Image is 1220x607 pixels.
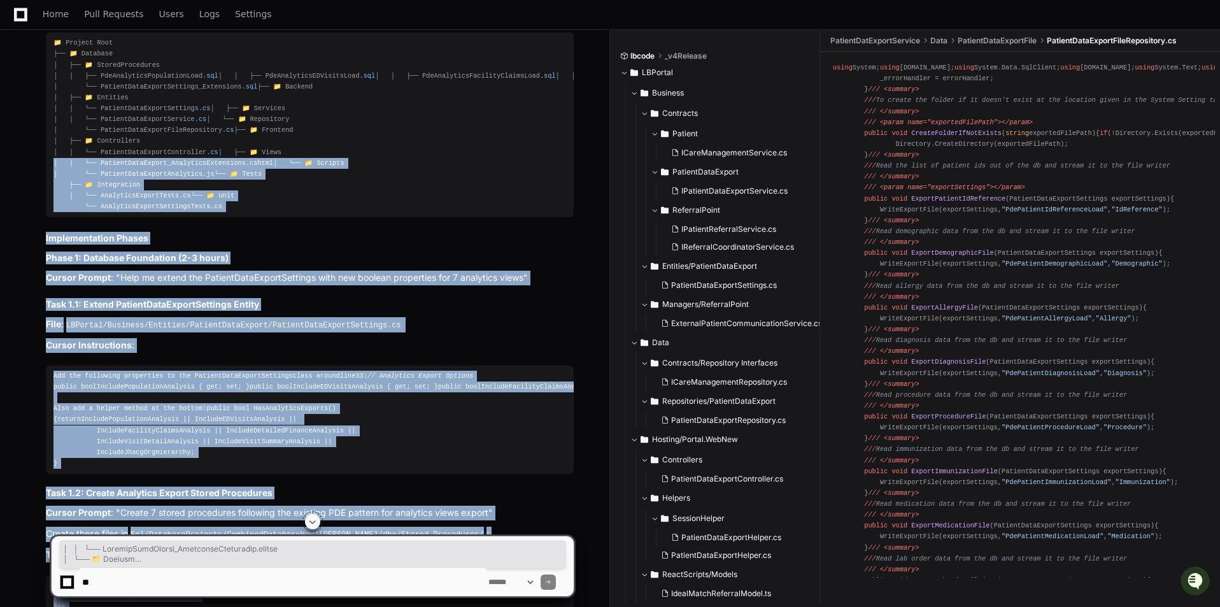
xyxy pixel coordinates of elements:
[53,383,77,390] span: public
[880,293,919,301] span: </summary>
[25,171,36,182] img: 1756235613930-3d25f9e4-fa56-45dd-b3ad-e072dfbd1548
[1060,64,1080,71] span: using
[884,85,919,93] span: <summary>
[652,434,738,445] span: Hosting/Portal.WebNew
[27,95,50,118] img: 8294786374016_798e290d9caffa94fd1d_72.jpg
[662,358,777,368] span: Contracts/Repository Interfaces
[651,162,830,182] button: PatientDataExport
[630,83,821,103] button: Business
[864,249,888,257] span: public
[197,136,232,152] button: See all
[864,511,876,518] span: ///
[46,317,574,332] p: :
[1002,478,1112,486] span: "PdePatientImmunizationLoad"
[641,353,821,373] button: Contracts/Repository Interfaces
[656,315,822,332] button: ExternalPatientCommunicationService.cs
[864,358,1151,366] span: ( )
[63,544,562,564] span: │ │ └── LoremipSumdOlorsi_AmetconseCteturadip.elitse │ └── 📁 Doeiusm │ └── TemporiNcidIduntuTlabo...
[1135,64,1154,71] span: using
[672,129,698,139] span: Patient
[43,10,69,18] span: Home
[620,62,811,83] button: LBPortal
[666,144,822,162] button: ICareManagementService.cs
[864,468,888,475] span: public
[864,445,1138,453] span: Read immunization data from the db and stream it to the file writer
[57,108,175,118] div: We're available if you need us!
[222,126,234,134] span: .cs
[25,206,36,216] img: 1756235613930-3d25f9e4-fa56-45dd-b3ad-e072dfbd1548
[864,173,876,180] span: ///
[864,413,888,420] span: public
[666,238,822,256] button: IReferralCoordinatorService.cs
[1103,369,1147,377] span: "Diagnosis"
[958,36,1037,46] span: PatientDataExportFile
[46,252,574,264] h3: Phase 1: Database Foundation (2-3 hours)
[39,205,103,215] span: [PERSON_NAME]
[46,506,574,520] p: : "Create 7 stored procedures following the existing PDE pattern for analytics views export"
[681,242,794,252] span: IReferralCoordinatorService.cs
[651,259,658,274] svg: Directory
[666,220,822,238] button: IPatientReferralService.cs
[651,508,821,529] button: SessionHelper
[641,256,830,276] button: Entities/PatientDataExport
[46,232,574,245] h2: Implementation Phases
[954,64,974,71] span: using
[891,413,907,420] span: void
[1111,260,1162,268] span: "Demographic"
[242,83,258,90] span: .sql
[830,36,920,46] span: PatientDatExportService
[630,51,655,61] span: lbcode
[651,355,658,371] svg: Directory
[106,171,110,181] span: •
[864,129,888,137] span: public
[666,182,822,200] button: IPatientDataExportService.cs
[671,318,822,329] span: ExternalPatientCommunicationService.cs
[656,373,813,391] button: ICareManagementRepository.cs
[661,203,669,218] svg: Directory
[641,294,830,315] button: Managers/ReferralPoint
[199,10,220,18] span: Logs
[864,304,888,311] span: public
[884,271,919,278] span: <summary>
[199,104,210,112] span: .cs
[880,511,919,518] span: </summary>
[864,391,1127,399] span: Read procedure data from the db and stream it to the file writer
[868,271,879,278] span: ///
[630,65,638,80] svg: Directory
[438,383,462,390] span: public
[868,325,879,333] span: ///
[864,129,1096,137] span: ( )
[1002,369,1100,377] span: "PdePatientDiagnosisLoad"
[84,10,143,18] span: Pull Requests
[671,377,787,387] span: ICareManagementRepository.cs
[641,391,821,411] button: Repositories/PatientDataExport
[662,299,749,310] span: Managers/ReferralPoint
[864,336,1127,344] span: Read diagnosis data from the db and stream it to the file writer
[662,493,690,503] span: Helpers
[930,36,947,46] span: Data
[864,96,876,104] span: ///
[880,173,919,180] span: </summary>
[656,276,822,294] button: PatientDataExportSettings.cs
[880,183,994,191] span: <param name="exportSettings">
[868,434,879,442] span: ///
[880,402,919,410] span: </summary>
[53,371,566,469] div: Add the following properties to the PatientDataExportSettings line : IncludePopulationAnalysis { ...
[46,318,61,329] strong: File
[880,457,919,464] span: </summary>
[661,164,669,180] svg: Directory
[864,195,888,203] span: public
[246,159,273,167] span: .cshtml
[234,404,250,412] span: bool
[652,88,684,98] span: Business
[46,271,574,285] p: : "Help me extend the PatientDataExportSettings with new boolean properties for 7 analytics views"
[1116,478,1170,486] span: "Immunization"
[1047,36,1177,46] span: PatientDataExportFileRepository.cs
[13,193,33,213] img: Matt Kasner
[127,234,154,243] span: Pylon
[864,162,876,169] span: ///
[90,233,154,243] a: Powered byPylon
[1002,315,1092,322] span: "PdePatientAllergyLoad"
[316,372,340,380] span: around
[13,139,85,149] div: Past conversations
